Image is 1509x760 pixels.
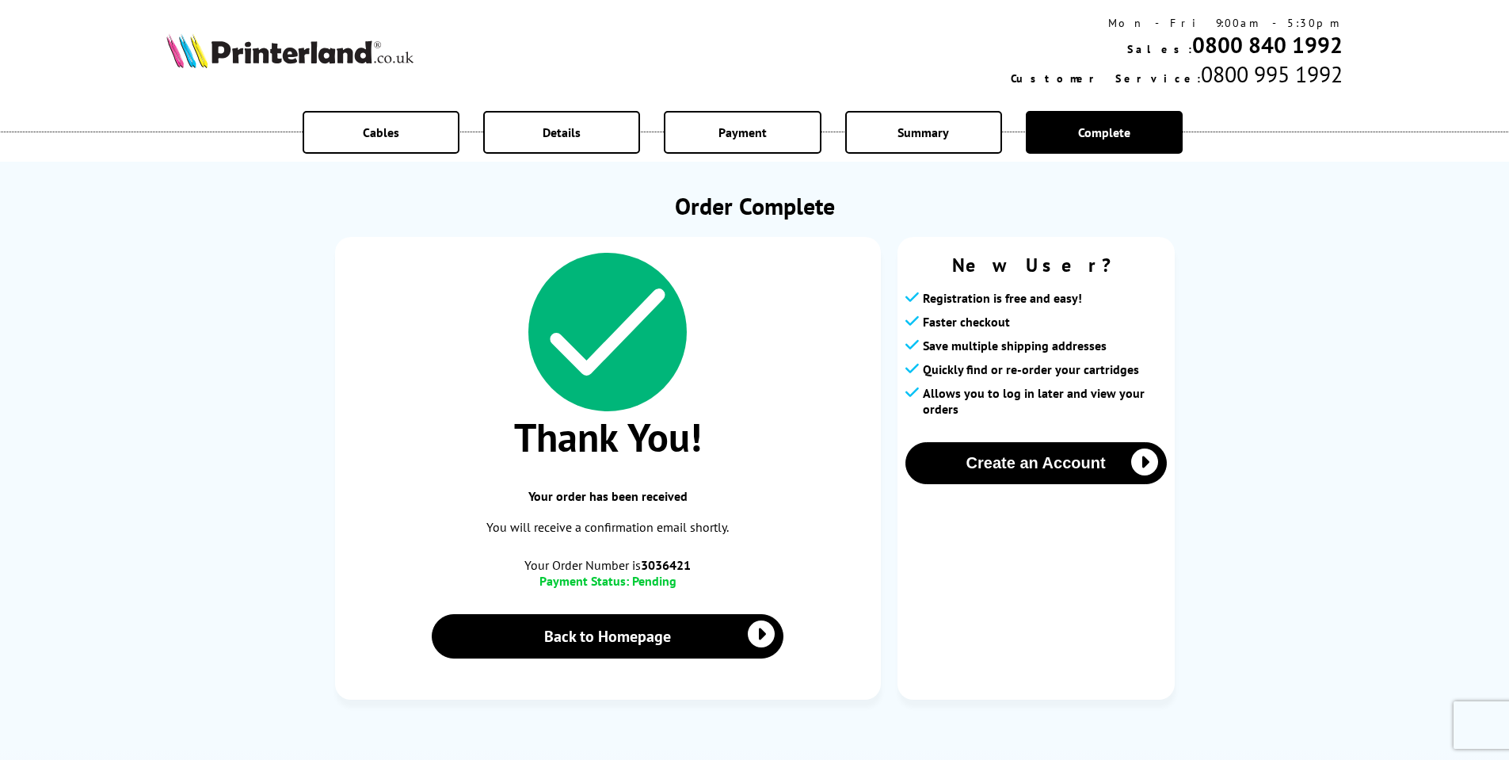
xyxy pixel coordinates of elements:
span: Complete [1078,124,1130,140]
span: Allows you to log in later and view your orders [923,385,1167,417]
span: New User? [905,253,1167,277]
span: Payment [718,124,767,140]
img: Printerland Logo [166,33,413,68]
button: Create an Account [905,442,1167,484]
span: Registration is free and easy! [923,290,1082,306]
span: Details [543,124,581,140]
span: Save multiple shipping addresses [923,338,1107,353]
span: Pending [632,573,676,589]
span: Faster checkout [923,314,1010,330]
span: Quickly find or re-order your cartridges [923,361,1139,377]
span: Your Order Number is [351,557,865,573]
b: 3036421 [641,557,691,573]
span: Payment Status: [539,573,629,589]
span: Thank You! [351,411,865,463]
span: 0800 995 1992 [1201,59,1343,89]
span: Cables [363,124,399,140]
h1: Order Complete [335,190,1175,221]
a: Back to Homepage [432,614,784,659]
span: Customer Service: [1011,71,1201,86]
span: Your order has been received [351,488,865,504]
span: Sales: [1127,42,1192,56]
div: Mon - Fri 9:00am - 5:30pm [1011,16,1343,30]
span: Summary [897,124,949,140]
a: 0800 840 1992 [1192,30,1343,59]
p: You will receive a confirmation email shortly. [351,517,865,538]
